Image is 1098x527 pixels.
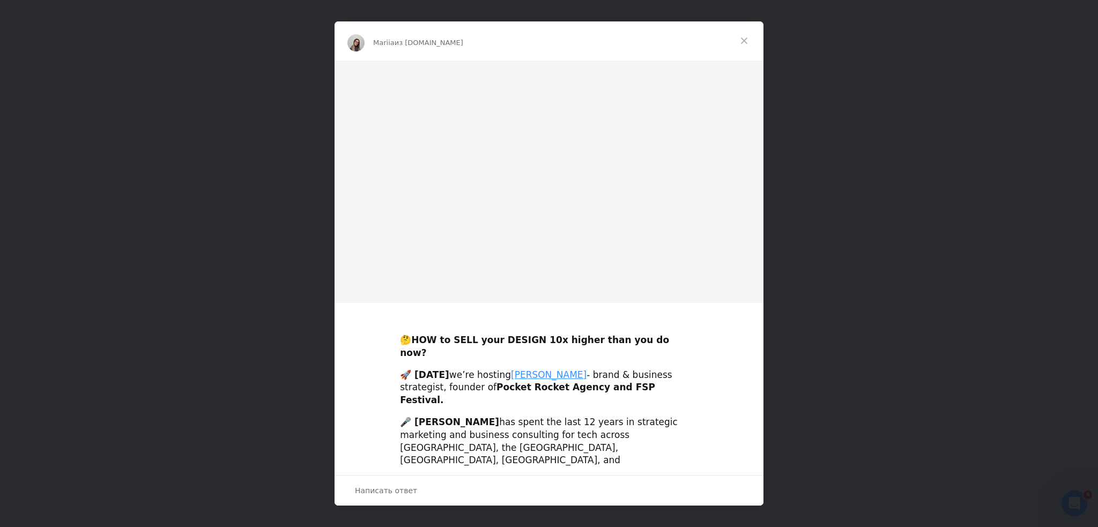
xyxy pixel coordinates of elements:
[335,475,763,506] div: Открыть разговор и ответить
[395,39,463,47] span: из [DOMAIN_NAME]
[400,417,499,427] b: 🎤 [PERSON_NAME]
[400,382,655,405] b: Pocket Rocket Agency and FSP Festival.
[400,369,449,380] b: 🚀 [DATE]
[373,39,395,47] span: Mariia
[400,369,698,407] div: we’re hosting - brand & business strategist, founder of
[400,335,669,358] b: HOW to SELL your DESIGN 10x higher than you do now?
[347,34,365,51] img: Profile image for Mariia
[400,416,698,480] div: has spent the last 12 years in strategic marketing and business consulting for tech across [GEOGR...
[400,321,698,359] div: 🤔
[355,484,417,498] span: Написать ответ
[511,369,587,380] a: [PERSON_NAME]
[725,21,763,60] span: Закрыть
